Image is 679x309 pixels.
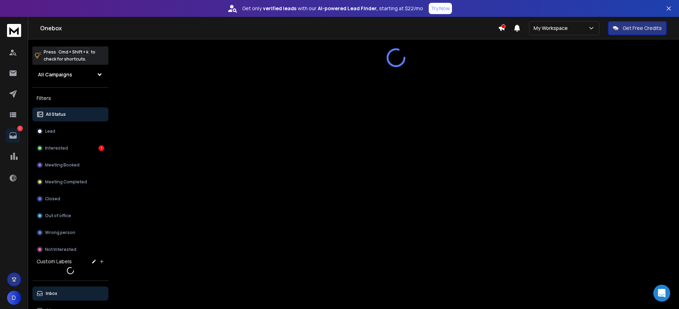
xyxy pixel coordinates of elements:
div: Open Intercom Messenger [653,285,670,302]
p: Meeting Completed [45,179,87,185]
p: Inbox [46,291,57,296]
p: Interested [45,145,68,151]
button: Interested1 [32,141,108,155]
p: Lead [45,128,55,134]
p: Not Interested [45,247,76,252]
button: Closed [32,192,108,206]
h1: All Campaigns [38,71,72,78]
p: Press to check for shortcuts. [44,49,95,63]
p: Out of office [45,213,71,219]
p: Get Free Credits [623,25,662,32]
a: 1 [6,128,20,143]
button: Out of office [32,209,108,223]
button: Try Now [429,3,452,14]
div: 1 [99,145,104,151]
p: Meeting Booked [45,162,80,168]
button: All Status [32,107,108,121]
button: D [7,291,21,305]
p: Wrong person [45,230,75,235]
h3: Custom Labels [37,258,72,265]
p: 1 [17,126,23,131]
p: My Workspace [534,25,571,32]
img: logo [7,24,21,37]
button: Meeting Booked [32,158,108,172]
p: Try Now [431,5,450,12]
button: Get Free Credits [608,21,667,35]
h1: Onebox [40,24,498,32]
button: All Campaigns [32,68,108,82]
button: Inbox [32,286,108,301]
button: Lead [32,124,108,138]
p: Get only with our starting at $22/mo [242,5,423,12]
h3: Filters [32,93,108,103]
p: All Status [46,112,66,117]
strong: AI-powered Lead Finder, [318,5,378,12]
span: Cmd + Shift + k [57,48,89,56]
p: Closed [45,196,60,202]
button: Not Interested [32,242,108,257]
strong: verified leads [263,5,296,12]
button: Meeting Completed [32,175,108,189]
button: Wrong person [32,226,108,240]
